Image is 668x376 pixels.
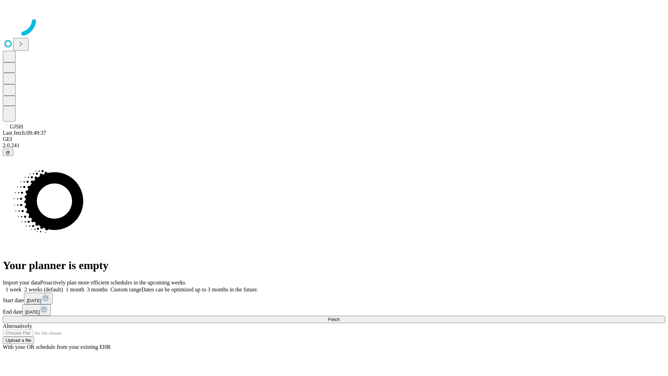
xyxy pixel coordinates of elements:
[3,280,40,285] span: Import your data
[87,287,108,292] span: 3 months
[6,287,22,292] span: 1 week
[22,304,51,316] button: [DATE]
[3,344,111,350] span: With your OR schedule from your existing EHR
[27,298,41,303] span: [DATE]
[3,130,46,136] span: Last fetch: 09:49:37
[3,142,665,149] div: 2.0.241
[3,136,665,142] div: GEI
[328,317,340,322] span: Fetch
[6,150,10,155] span: @
[3,337,34,344] button: Upload a file
[3,304,665,316] div: End date
[3,259,665,272] h1: Your planner is empty
[110,287,141,292] span: Custom range
[3,149,13,156] button: @
[3,293,665,304] div: Start date
[10,124,23,130] span: GJSH
[24,293,53,304] button: [DATE]
[3,316,665,323] button: Fetch
[40,280,186,285] span: Proactively plan more efficient schedules in the upcoming weeks.
[24,287,63,292] span: 2 weeks (default)
[142,287,258,292] span: Dates can be optimized up to 3 months in the future.
[3,323,32,329] span: Alternatively
[66,287,84,292] span: 1 month
[25,310,40,315] span: [DATE]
